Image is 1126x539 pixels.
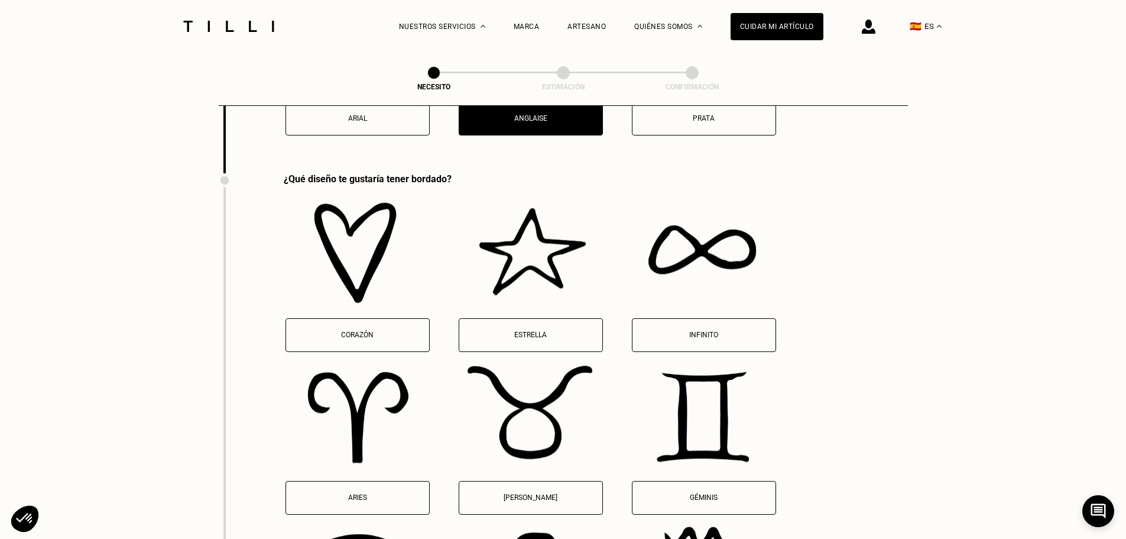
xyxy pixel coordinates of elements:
img: menu déroulant [937,25,942,28]
img: Géminis [632,362,776,471]
p: [PERSON_NAME] [465,493,596,502]
button: Anglaise [459,102,603,135]
span: 🇪🇸 [910,21,921,32]
a: Marca [514,22,540,31]
div: ¿Qué diseño te gustaría tener bordado? [284,173,778,185]
img: Aries [285,362,430,471]
img: Menú desplegable [481,25,485,28]
a: Cuidar mi artículo [731,13,823,40]
div: Confirmación [633,83,751,91]
a: Artesano [567,22,606,31]
p: Estrella [465,331,596,339]
img: Estrella [459,199,603,308]
p: Prata [638,114,770,122]
button: Arial [285,102,430,135]
button: Estrella [459,318,603,352]
p: Anglaise [465,114,596,122]
button: Prata [632,102,776,135]
p: Aries [292,493,423,502]
img: Infinito [632,199,776,308]
button: [PERSON_NAME] [459,481,603,515]
button: Aries [285,481,430,515]
p: Corazón [292,331,423,339]
img: Menú desplegable sobre [697,25,702,28]
button: Géminis [632,481,776,515]
p: Infinito [638,331,770,339]
img: Servicio de sastrería Tilli logo [179,21,278,32]
div: Estimación [504,83,622,91]
img: Tauro [459,362,603,471]
img: Corazón [285,199,430,308]
p: Géminis [638,493,770,502]
p: Arial [292,114,423,122]
button: Infinito [632,318,776,352]
img: Icono de inicio de sesión [862,20,875,34]
button: Corazón [285,318,430,352]
div: Necesito [375,83,493,91]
